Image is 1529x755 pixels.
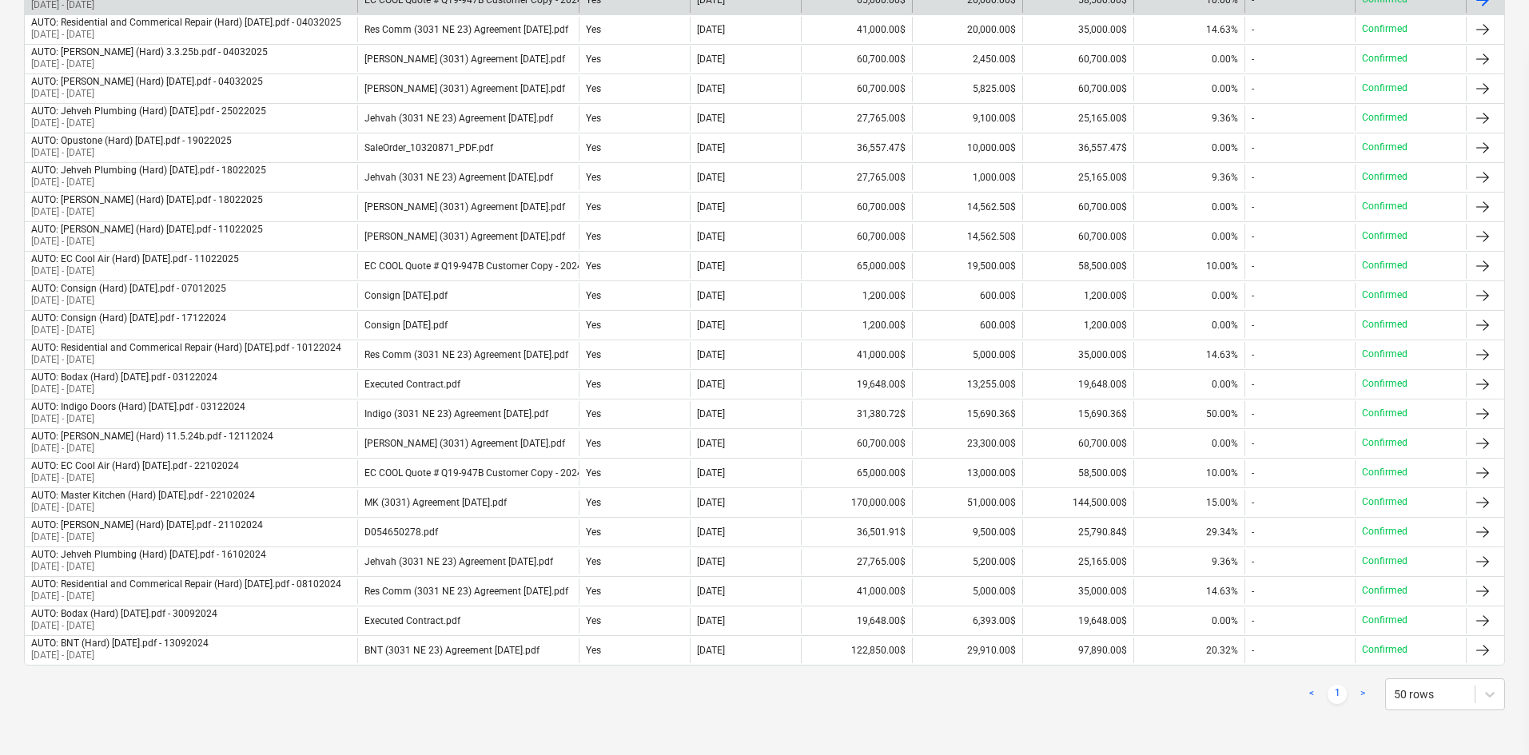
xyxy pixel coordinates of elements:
[31,283,226,294] div: AUTO: Consign (Hard) [DATE].pdf - 07012025
[697,172,725,183] div: [DATE]
[1212,54,1238,65] span: 0.00%
[579,608,690,634] div: Yes
[1362,584,1408,598] p: Confirmed
[1212,113,1238,124] span: 9.36%
[1252,438,1254,449] div: -
[697,645,725,656] div: [DATE]
[31,372,217,383] div: AUTO: Bodax (Hard) [DATE].pdf - 03122024
[31,76,263,87] div: AUTO: [PERSON_NAME] (Hard) [DATE].pdf - 04032025
[1212,83,1238,94] span: 0.00%
[1362,318,1408,332] p: Confirmed
[697,201,725,213] div: [DATE]
[697,113,725,124] div: [DATE]
[364,231,565,242] div: [PERSON_NAME] (3031) Agreement [DATE].pdf
[1206,260,1238,272] span: 10.00%
[1212,379,1238,390] span: 0.00%
[364,201,565,213] div: [PERSON_NAME] (3031) Agreement [DATE].pdf
[31,383,217,396] p: [DATE] - [DATE]
[364,54,565,65] div: [PERSON_NAME] (3031) Agreement [DATE].pdf
[1252,379,1254,390] div: -
[1362,81,1408,95] p: Confirmed
[801,46,912,72] div: 60,700.00$
[697,438,725,449] div: [DATE]
[801,105,912,131] div: 27,765.00$
[31,431,273,442] div: AUTO: [PERSON_NAME] (Hard) 11.5.24b.pdf - 12112024
[697,83,725,94] div: [DATE]
[801,312,912,338] div: 1,200.00$
[579,253,690,279] div: Yes
[697,349,725,360] div: [DATE]
[31,471,239,485] p: [DATE] - [DATE]
[801,165,912,190] div: 27,765.00$
[1022,283,1133,308] div: 1,200.00$
[31,519,263,530] div: AUTO: [PERSON_NAME] (Hard) [DATE].pdf - 21102024
[31,117,266,130] p: [DATE] - [DATE]
[364,349,568,360] div: Res Comm (3031 NE 23) Agreement [DATE].pdf
[912,17,1023,42] div: 20,000.00$
[1362,170,1408,184] p: Confirmed
[1302,685,1321,704] a: Previous page
[912,283,1023,308] div: 600.00$
[1206,586,1238,597] span: 14.63%
[1362,348,1408,361] p: Confirmed
[1212,290,1238,301] span: 0.00%
[579,135,690,161] div: Yes
[31,264,239,278] p: [DATE] - [DATE]
[579,372,690,397] div: Yes
[364,113,553,124] div: Jehvah (3031 NE 23) Agreement [DATE].pdf
[579,431,690,456] div: Yes
[579,283,690,308] div: Yes
[364,24,568,35] div: Res Comm (3031 NE 23) Agreement [DATE].pdf
[1252,260,1254,272] div: -
[31,638,209,649] div: AUTO: BNT (Hard) [DATE].pdf - 13092024
[1252,349,1254,360] div: -
[1022,165,1133,190] div: 25,165.00$
[801,401,912,427] div: 31,380.72$
[31,294,226,308] p: [DATE] - [DATE]
[912,253,1023,279] div: 19,500.00$
[1252,231,1254,242] div: -
[801,578,912,604] div: 41,000.00$
[579,578,690,604] div: Yes
[1206,349,1238,360] span: 14.63%
[912,135,1023,161] div: 10,000.00$
[912,578,1023,604] div: 5,000.00$
[31,28,341,42] p: [DATE] - [DATE]
[801,253,912,279] div: 65,000.00$
[1212,172,1238,183] span: 9.36%
[912,312,1023,338] div: 600.00$
[912,490,1023,515] div: 51,000.00$
[579,165,690,190] div: Yes
[31,619,217,633] p: [DATE] - [DATE]
[912,194,1023,220] div: 14,562.50$
[801,431,912,456] div: 60,700.00$
[1252,586,1254,597] div: -
[1022,608,1133,634] div: 19,648.00$
[1252,467,1254,479] div: -
[31,312,226,324] div: AUTO: Consign (Hard) [DATE].pdf - 17122024
[801,194,912,220] div: 60,700.00$
[801,608,912,634] div: 19,648.00$
[1022,46,1133,72] div: 60,700.00$
[1362,22,1408,36] p: Confirmed
[579,46,690,72] div: Yes
[31,442,273,455] p: [DATE] - [DATE]
[801,76,912,101] div: 60,700.00$
[912,76,1023,101] div: 5,825.00$
[912,165,1023,190] div: 1,000.00$
[1022,401,1133,427] div: 15,690.36$
[579,342,690,368] div: Yes
[1022,253,1133,279] div: 58,500.00$
[912,549,1023,574] div: 5,200.00$
[801,549,912,574] div: 27,765.00$
[801,283,912,308] div: 1,200.00$
[1022,342,1133,368] div: 35,000.00$
[31,194,263,205] div: AUTO: [PERSON_NAME] (Hard) [DATE].pdf - 18022025
[1252,615,1254,626] div: -
[1353,685,1372,704] a: Next page
[1362,141,1408,154] p: Confirmed
[1206,408,1238,419] span: 50.00%
[31,460,239,471] div: AUTO: EC Cool Air (Hard) [DATE].pdf - 22102024
[31,146,232,160] p: [DATE] - [DATE]
[579,549,690,574] div: Yes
